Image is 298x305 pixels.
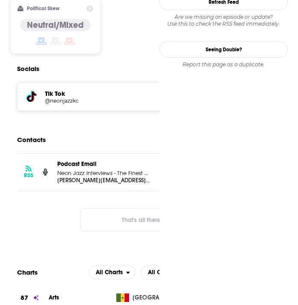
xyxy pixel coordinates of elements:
[27,20,84,30] h4: Neutral/Mixed
[57,169,150,177] p: Neon Jazz Interviews - The Finest Jazz Musicians From All Over the Globe
[141,266,200,279] button: open menu
[148,269,187,275] span: All Categories
[57,177,150,184] p: [PERSON_NAME][EMAIL_ADDRESS][DOMAIN_NAME]
[57,160,150,168] p: Podcast Email
[89,266,136,279] button: open menu
[17,132,46,148] h2: Contacts
[17,268,38,276] h2: Charts
[45,98,234,104] a: @neonjazzkc
[159,61,288,68] div: Report this page as a duplicate.
[49,294,59,301] a: Arts
[80,208,209,231] button: Nothing here.
[96,269,123,275] span: All Charts
[113,293,190,302] a: [GEOGRAPHIC_DATA]
[21,293,28,303] h3: 87
[133,293,188,302] span: Senegal
[141,266,200,279] h2: Categories
[24,172,33,179] h3: RSS
[89,266,136,279] h2: Platforms
[159,41,288,58] a: Seeing Double?
[17,61,39,77] h2: Socials
[159,14,288,27] div: Are we missing an episode or update? Use this to check the RSS feed immediately.
[27,6,59,12] h2: Political Skew
[45,98,106,104] h5: @neonjazzkc
[45,89,234,98] h5: Tik Tok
